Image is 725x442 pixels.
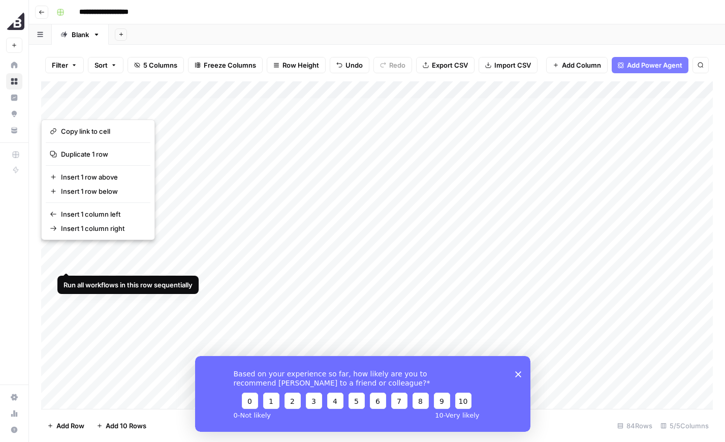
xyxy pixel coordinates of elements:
[6,12,24,30] img: BigCommerce Logo
[612,57,688,73] button: Add Power Agent
[61,149,142,159] span: Duplicate 1 row
[61,223,142,233] span: Insert 1 column right
[94,60,108,70] span: Sort
[282,60,319,70] span: Row Height
[61,126,142,136] span: Copy link to cell
[656,418,713,434] div: 5/5 Columns
[416,57,475,73] button: Export CSV
[562,60,601,70] span: Add Column
[188,57,263,73] button: Freeze Columns
[61,209,142,219] span: Insert 1 column left
[128,57,184,73] button: 5 Columns
[52,24,109,45] a: Blank
[546,57,608,73] button: Add Column
[330,57,369,73] button: Undo
[143,60,177,70] span: 5 Columns
[267,57,326,73] button: Row Height
[61,186,142,196] span: Insert 1 row below
[106,421,146,431] span: Add 10 Rows
[345,60,363,70] span: Undo
[6,73,22,90] a: Browse
[41,418,90,434] button: Add Row
[389,60,405,70] span: Redo
[204,60,256,70] span: Freeze Columns
[613,418,656,434] div: 84 Rows
[373,57,412,73] button: Redo
[494,60,531,70] span: Import CSV
[6,57,22,73] a: Home
[88,57,123,73] button: Sort
[56,421,84,431] span: Add Row
[6,8,22,34] button: Workspace: BigCommerce
[6,122,22,138] a: Your Data
[45,57,84,73] button: Filter
[432,60,468,70] span: Export CSV
[6,106,22,122] a: Opportunities
[6,389,22,405] a: Settings
[6,405,22,422] a: Usage
[52,60,68,70] span: Filter
[479,57,538,73] button: Import CSV
[195,356,530,432] iframe: Survey from AirOps
[72,30,89,40] div: Blank
[6,90,22,106] a: Insights
[90,418,152,434] button: Add 10 Rows
[627,60,682,70] span: Add Power Agent
[61,172,142,182] span: Insert 1 row above
[6,422,22,438] button: Help + Support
